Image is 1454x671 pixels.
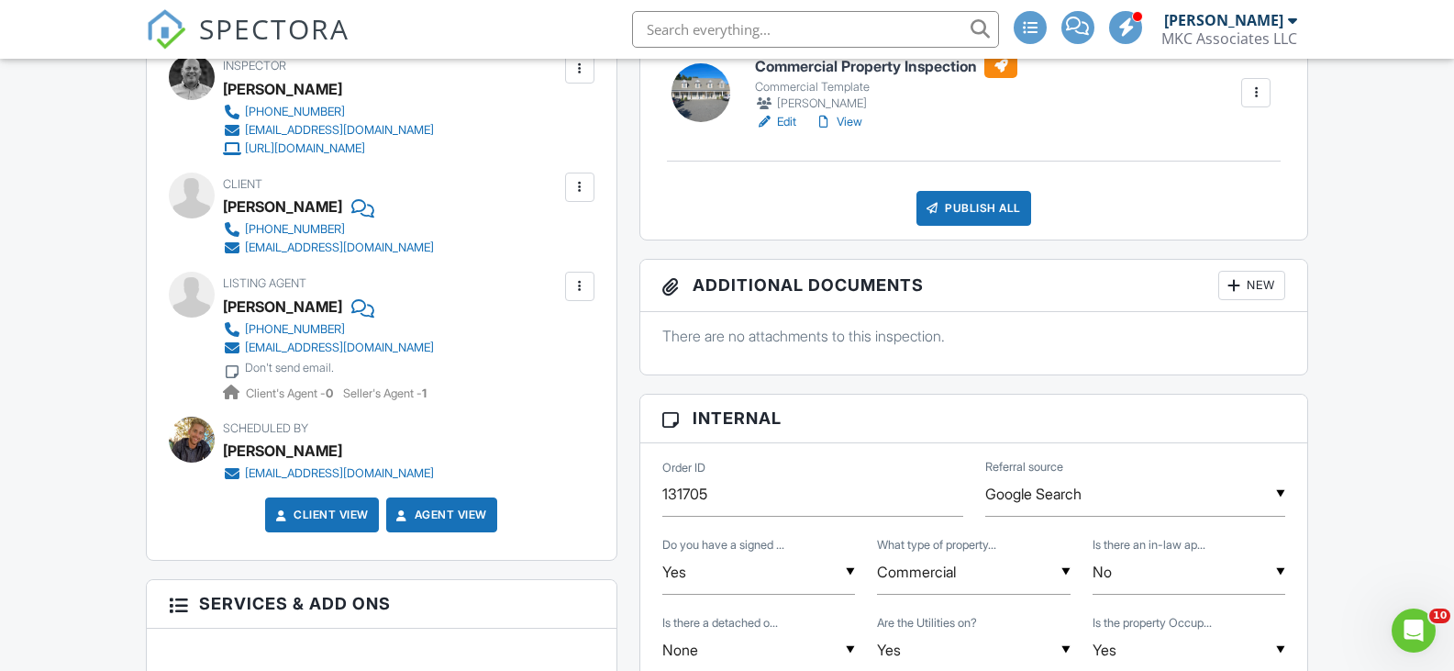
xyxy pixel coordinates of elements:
div: MKC Associates LLC [1161,29,1297,48]
span: SPECTORA [199,9,350,48]
div: [EMAIL_ADDRESS][DOMAIN_NAME] [245,341,434,355]
input: Search everything... [632,11,999,48]
strong: 0 [326,386,333,400]
div: [EMAIL_ADDRESS][DOMAIN_NAME] [245,240,434,255]
div: [PERSON_NAME] [223,193,342,220]
label: Is the property Occupied? [1093,615,1212,632]
span: Client's Agent - [246,386,336,400]
label: Is there a detached outbuilding? If so, what type? [662,615,778,632]
a: Commercial Property Inspection Commercial Template [PERSON_NAME] [755,54,1017,113]
a: [PHONE_NUMBER] [223,320,434,339]
div: [PERSON_NAME] [1164,11,1283,29]
h6: Commercial Property Inspection [755,54,1017,78]
div: Don't send email. [245,361,334,375]
div: [PERSON_NAME] [223,437,342,464]
img: The Best Home Inspection Software - Spectora [146,9,186,50]
div: Commercial Template [755,80,1017,95]
label: Do you have a signed offer to purchase agreement? [662,537,784,554]
div: [PHONE_NUMBER] [245,105,345,119]
h3: Services & Add ons [147,580,616,628]
label: Is there an in-law apartment in the home? [1093,537,1205,554]
a: [EMAIL_ADDRESS][DOMAIN_NAME] [223,239,434,257]
div: [EMAIL_ADDRESS][DOMAIN_NAME] [245,123,434,138]
h3: Additional Documents [640,260,1308,312]
a: [URL][DOMAIN_NAME] [223,140,434,158]
iframe: Intercom live chat [1392,609,1436,653]
label: Order ID [662,460,705,476]
a: [PHONE_NUMBER] [223,103,434,121]
a: [EMAIL_ADDRESS][DOMAIN_NAME] [223,464,434,483]
label: Referral source [985,459,1063,475]
div: New [1218,271,1285,300]
span: 10 [1429,609,1450,623]
a: [PERSON_NAME] [223,293,342,320]
a: Client View [272,506,369,524]
span: Listing Agent [223,276,306,290]
a: View [815,113,862,131]
div: [URL][DOMAIN_NAME] [245,141,365,156]
div: Publish All [916,191,1031,226]
a: [PHONE_NUMBER] [223,220,434,239]
p: There are no attachments to this inspection. [662,326,1286,346]
h3: Internal [640,395,1308,442]
a: [EMAIL_ADDRESS][DOMAIN_NAME] [223,121,434,140]
a: [EMAIL_ADDRESS][DOMAIN_NAME] [223,339,434,357]
span: Scheduled By [223,421,308,435]
span: Client [223,177,262,191]
a: Edit [755,113,796,131]
div: [EMAIL_ADDRESS][DOMAIN_NAME] [245,466,434,481]
div: [PHONE_NUMBER] [245,222,345,237]
label: What type of property is this? [877,537,996,554]
label: Are the Utilities on? [877,615,977,632]
div: [PHONE_NUMBER] [245,322,345,337]
strong: 1 [422,386,427,400]
div: [PERSON_NAME] [755,95,1017,113]
span: Seller's Agent - [343,386,427,400]
a: Agent View [393,506,487,524]
a: SPECTORA [146,25,350,63]
div: [PERSON_NAME] [223,75,342,103]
